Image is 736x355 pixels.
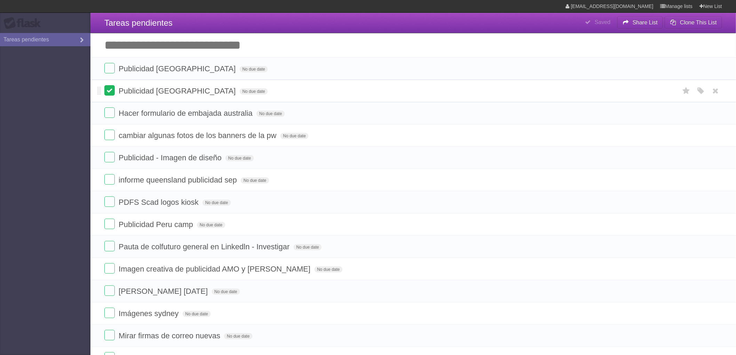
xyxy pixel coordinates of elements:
[280,133,309,139] span: No due date
[680,19,717,25] b: Clone This List
[104,174,115,185] label: Done
[119,242,291,251] span: Pauta de colfuturo general en Linkedln - Investigar
[224,333,252,339] span: No due date
[104,308,115,318] label: Done
[197,222,225,228] span: No due date
[119,87,238,95] span: Publicidad [GEOGRAPHIC_DATA]
[314,266,343,273] span: No due date
[183,311,211,317] span: No due date
[119,220,195,229] span: Publicidad Peru camp
[104,63,115,73] label: Done
[241,177,269,184] span: No due date
[104,285,115,296] label: Done
[294,244,322,250] span: No due date
[240,66,268,72] span: No due date
[119,64,238,73] span: Publicidad [GEOGRAPHIC_DATA]
[633,19,658,25] b: Share List
[104,241,115,251] label: Done
[119,287,209,296] span: [PERSON_NAME] [DATE]
[212,289,240,295] span: No due date
[119,309,180,318] span: Imágenes sydney
[595,19,610,25] b: Saved
[119,265,312,273] span: Imagen creativa de publicidad AMO y [PERSON_NAME]
[119,109,254,118] span: Hacer formulario de embajada australia
[104,130,115,140] label: Done
[680,85,693,97] label: Star task
[104,152,115,162] label: Done
[104,196,115,207] label: Done
[104,263,115,274] label: Done
[202,200,231,206] span: No due date
[225,155,254,161] span: No due date
[104,330,115,340] label: Done
[3,17,45,30] div: Flask
[104,18,173,27] span: Tareas pendientes
[617,16,663,29] button: Share List
[104,85,115,96] label: Done
[119,176,239,184] span: informe queensland publicidad sep
[104,107,115,118] label: Done
[665,16,722,29] button: Clone This List
[104,219,115,229] label: Done
[119,198,200,207] span: PDFS Scad logos kiosk
[256,111,285,117] span: No due date
[119,331,222,340] span: Mirar firmas de correo nuevas
[240,88,268,95] span: No due date
[119,153,223,162] span: Publicidad - Imagen de diseño
[119,131,278,140] span: cambiar algunas fotos de los banners de la pw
